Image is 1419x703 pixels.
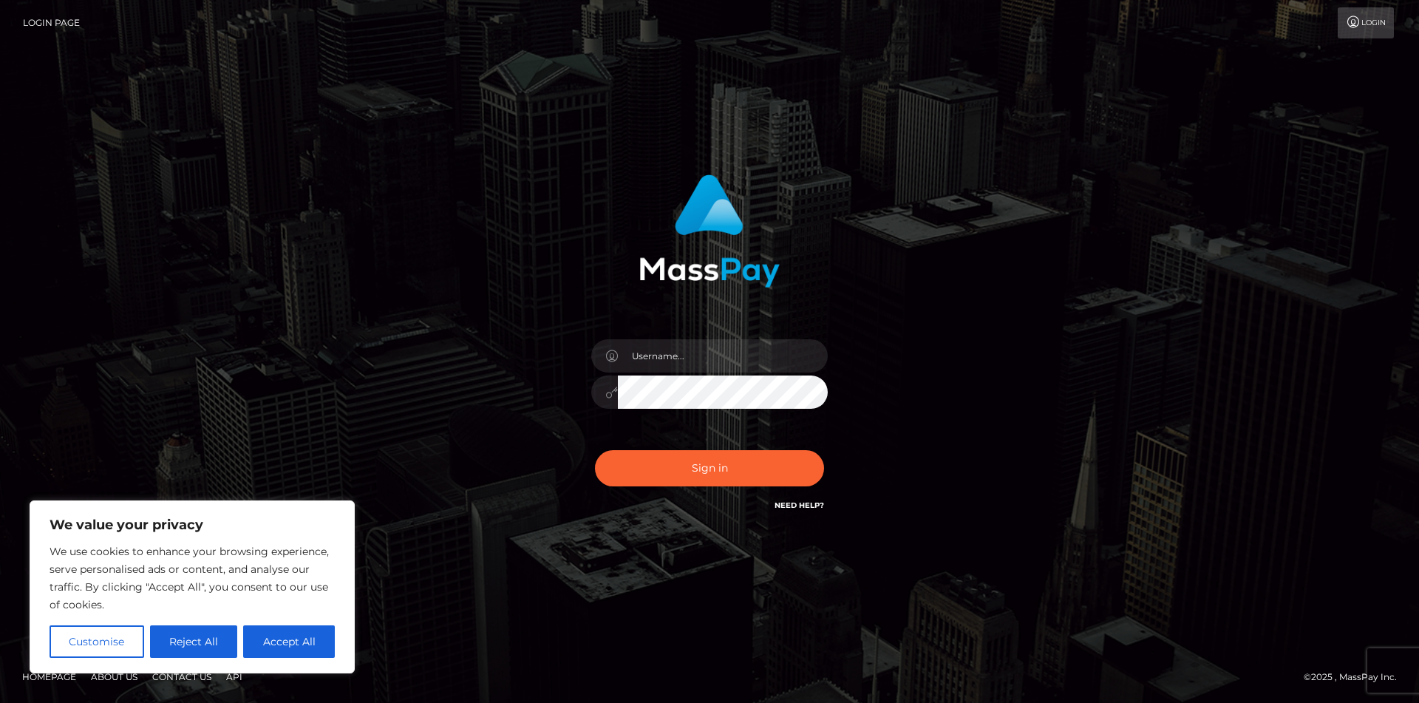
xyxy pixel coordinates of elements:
[146,665,217,688] a: Contact Us
[50,516,335,534] p: We value your privacy
[243,625,335,658] button: Accept All
[618,339,828,373] input: Username...
[23,7,80,38] a: Login Page
[50,543,335,614] p: We use cookies to enhance your browsing experience, serve personalised ads or content, and analys...
[150,625,238,658] button: Reject All
[639,174,780,288] img: MassPay Login
[50,625,144,658] button: Customise
[85,665,143,688] a: About Us
[30,500,355,673] div: We value your privacy
[16,665,82,688] a: Homepage
[1304,669,1408,685] div: © 2025 , MassPay Inc.
[595,450,824,486] button: Sign in
[220,665,248,688] a: API
[775,500,824,510] a: Need Help?
[1338,7,1394,38] a: Login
